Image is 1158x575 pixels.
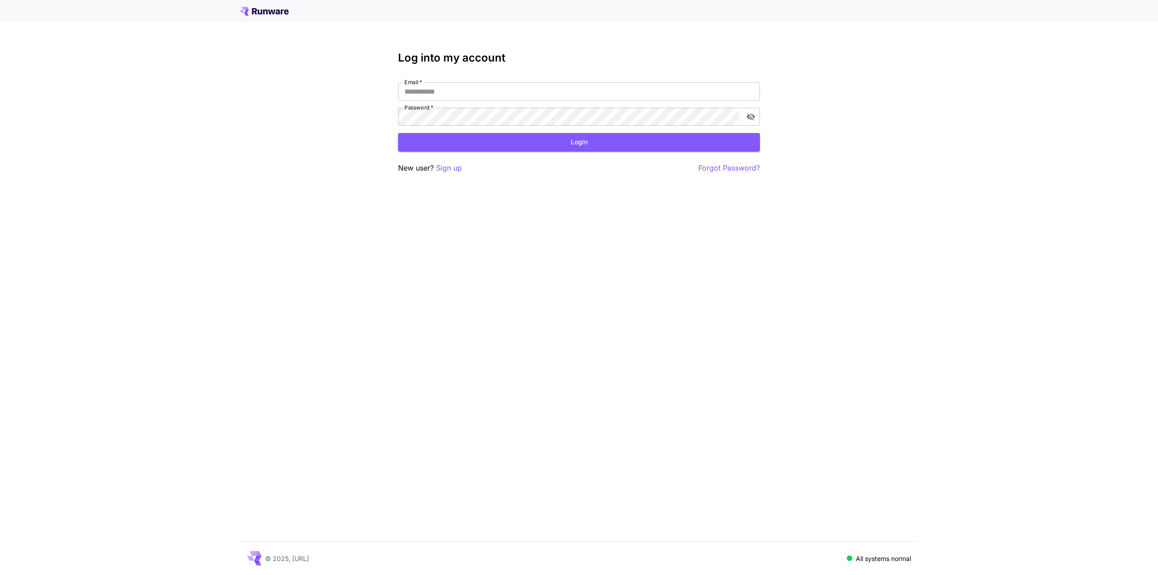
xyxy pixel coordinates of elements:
[398,52,760,64] h3: Log into my account
[404,78,422,86] label: Email
[398,133,760,152] button: Login
[265,554,309,563] p: © 2025, [URL]
[698,162,760,174] button: Forgot Password?
[404,104,433,111] label: Password
[398,162,462,174] p: New user?
[856,554,911,563] p: All systems normal
[743,109,759,125] button: toggle password visibility
[436,162,462,174] button: Sign up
